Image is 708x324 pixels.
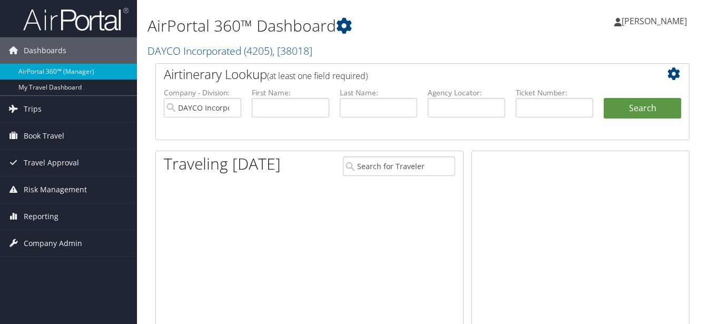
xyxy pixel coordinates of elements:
[340,87,417,98] label: Last Name:
[147,15,514,37] h1: AirPortal 360™ Dashboard
[428,87,505,98] label: Agency Locator:
[164,87,241,98] label: Company - Division:
[244,44,272,58] span: ( 4205 )
[252,87,329,98] label: First Name:
[24,37,66,64] span: Dashboards
[622,15,687,27] span: [PERSON_NAME]
[604,98,681,119] button: Search
[24,96,42,122] span: Trips
[23,7,129,32] img: airportal-logo.png
[24,123,64,149] span: Book Travel
[24,150,79,176] span: Travel Approval
[267,70,368,82] span: (at least one field required)
[24,176,87,203] span: Risk Management
[614,5,697,37] a: [PERSON_NAME]
[164,65,637,83] h2: Airtinerary Lookup
[24,230,82,257] span: Company Admin
[24,203,58,230] span: Reporting
[272,44,312,58] span: , [ 38018 ]
[516,87,593,98] label: Ticket Number:
[147,44,312,58] a: DAYCO Incorporated
[343,156,455,176] input: Search for Traveler
[164,153,281,175] h1: Traveling [DATE]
